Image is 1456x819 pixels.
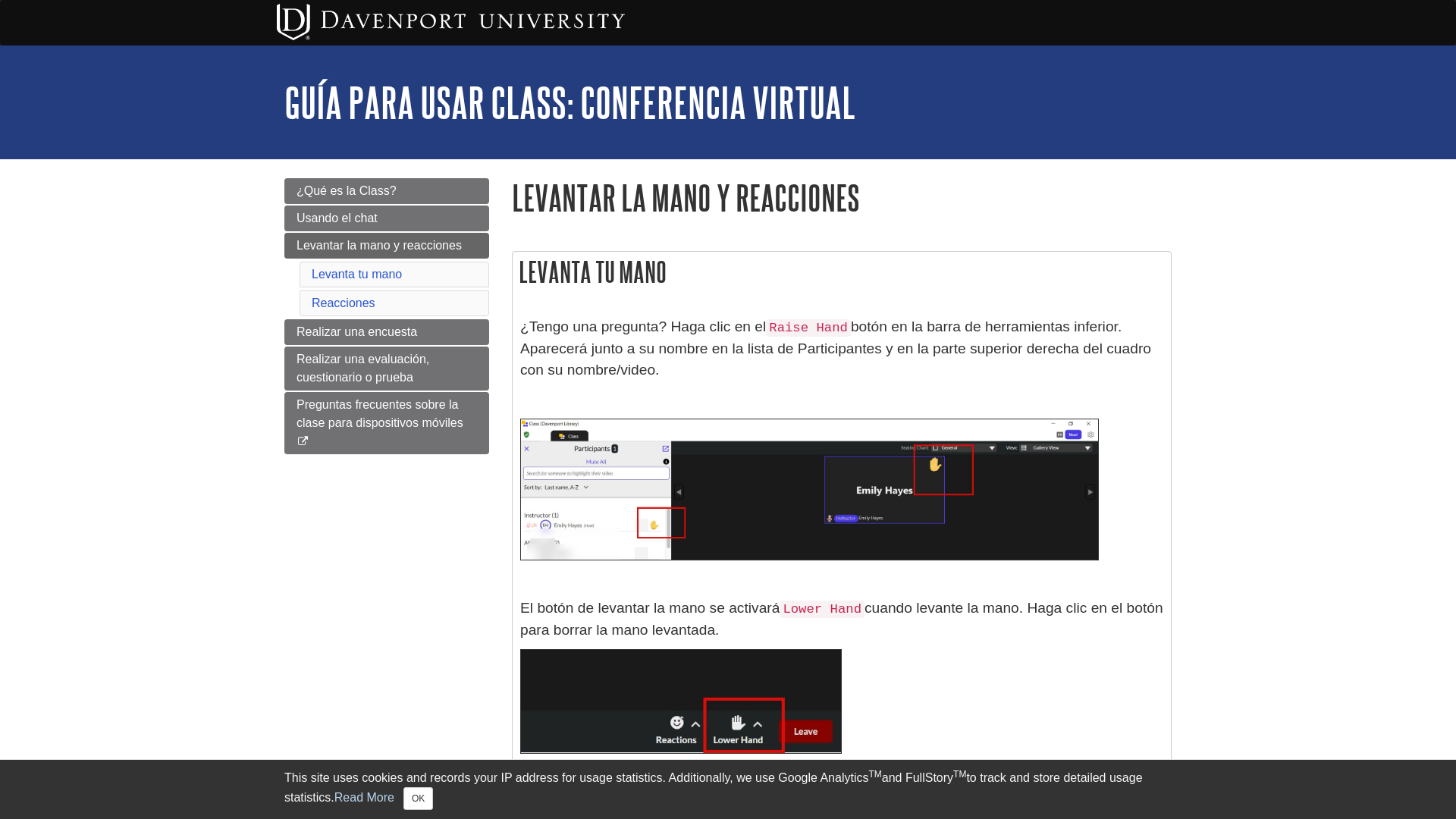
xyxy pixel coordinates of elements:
h2: Levanta tu mano [513,252,1171,292]
span: Levantar la mano y reacciones [297,239,462,252]
img: lower hand on chat panel [520,649,842,754]
a: Levanta tu mano [312,268,402,281]
a: Reacciones [312,297,375,309]
a: Usando el chat [284,206,489,231]
h1: Levantar la mano y reacciones [512,178,1172,217]
a: ¿Qué es la Class? [284,178,489,204]
code: Lower Hand [780,601,864,618]
button: Close [403,787,433,810]
a: Read More [334,791,394,804]
img: Davenport University [277,4,625,40]
sup: TM [953,769,966,780]
span: Realizar una encuesta [297,325,417,338]
p: ¿Tengo una pregunta? Haga clic en el botón en la barra de herramientas inferior. Aparecerá junto ... [520,316,1163,382]
span: Realizar una evaluación, cuestionario o prueba [297,353,429,384]
a: Guía para usar Class: Conferencia virtual [284,79,855,126]
sup: TM [868,769,881,780]
i: This link opens in a new window [297,437,309,447]
div: This site uses cookies and records your IP address for usage statistics. Additionally, we use Goo... [284,769,1172,810]
span: Usando el chat [297,212,378,224]
div: Guide Page Menu [284,178,489,454]
img: raised hand on chat panel [520,419,1099,561]
a: Preguntas frecuentes sobre la clase para dispositivos móviles [284,392,489,454]
p: El botón de levantar la mano se activará cuando levante la mano. Haga clic en el botón para borra... [520,598,1163,642]
span: Preguntas frecuentes sobre la clase para dispositivos móviles [297,398,463,429]
code: Raise Hand [766,319,851,337]
span: ¿Qué es la Class? [297,184,397,197]
a: Realizar una encuesta [284,319,489,345]
a: Realizar una evaluación, cuestionario o prueba [284,347,489,391]
a: Levantar la mano y reacciones [284,233,489,259]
